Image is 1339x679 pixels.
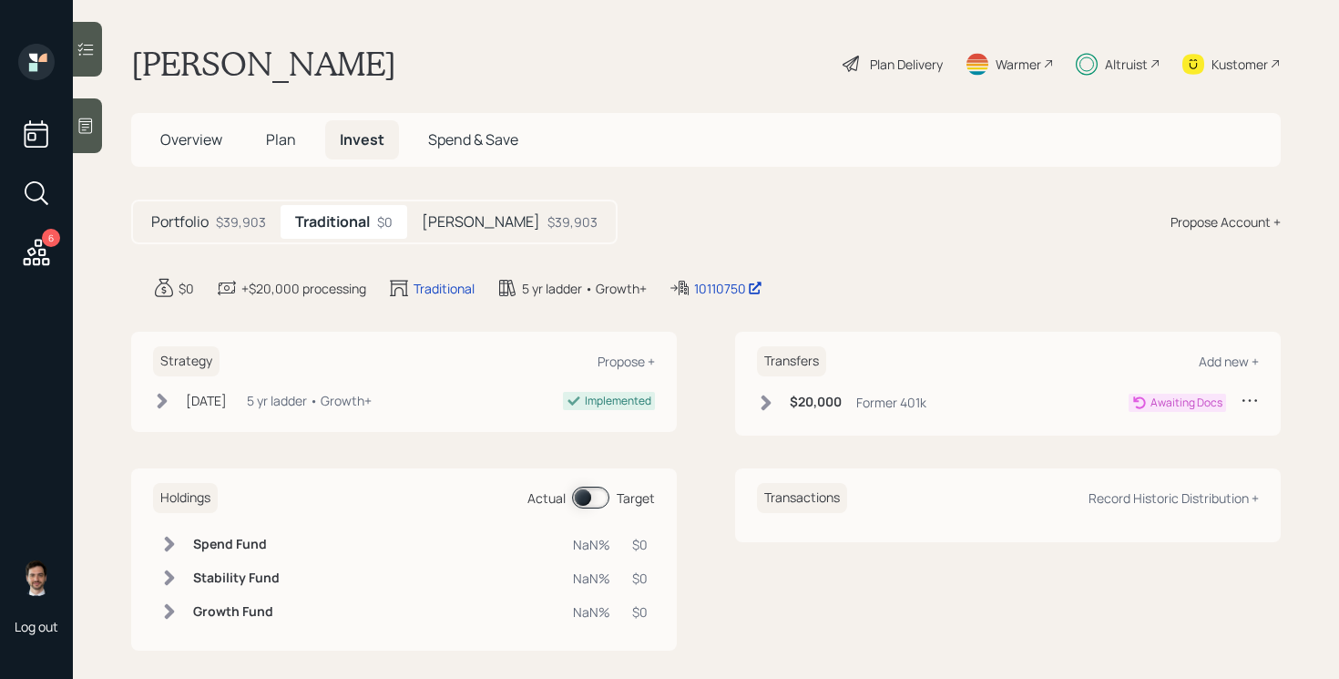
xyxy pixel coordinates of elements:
[632,602,648,622] div: $0
[617,489,655,508] div: Target
[632,569,648,588] div: $0
[216,212,266,231] div: $39,903
[153,346,220,376] h6: Strategy
[193,604,280,620] h6: Growth Fund
[527,489,566,508] div: Actual
[151,213,209,231] h5: Portfolio
[153,483,218,513] h6: Holdings
[193,571,280,586] h6: Stability Fund
[422,213,540,231] h5: [PERSON_NAME]
[1105,55,1148,74] div: Altruist
[340,129,384,149] span: Invest
[694,279,762,298] div: 10110750
[1211,55,1268,74] div: Kustomer
[266,129,296,149] span: Plan
[757,483,847,513] h6: Transactions
[870,55,943,74] div: Plan Delivery
[585,393,651,409] div: Implemented
[790,395,842,410] h6: $20,000
[1170,212,1281,231] div: Propose Account +
[377,212,393,231] div: $0
[632,535,648,554] div: $0
[15,618,58,635] div: Log out
[573,602,610,622] div: NaN%
[856,393,926,412] div: Former 401k
[179,279,194,298] div: $0
[131,44,396,84] h1: [PERSON_NAME]
[247,391,372,410] div: 5 yr ladder • Growth+
[295,213,370,231] h5: Traditional
[1199,353,1259,370] div: Add new +
[160,129,222,149] span: Overview
[414,279,475,298] div: Traditional
[193,537,280,552] h6: Spend Fund
[757,346,826,376] h6: Transfers
[241,279,366,298] div: +$20,000 processing
[42,229,60,247] div: 6
[186,391,227,410] div: [DATE]
[996,55,1041,74] div: Warmer
[547,212,598,231] div: $39,903
[598,353,655,370] div: Propose +
[18,560,55,596] img: jonah-coleman-headshot.png
[1150,395,1222,411] div: Awaiting Docs
[573,535,610,554] div: NaN%
[428,129,518,149] span: Spend & Save
[573,569,610,588] div: NaN%
[522,279,647,298] div: 5 yr ladder • Growth+
[1089,489,1259,507] div: Record Historic Distribution +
